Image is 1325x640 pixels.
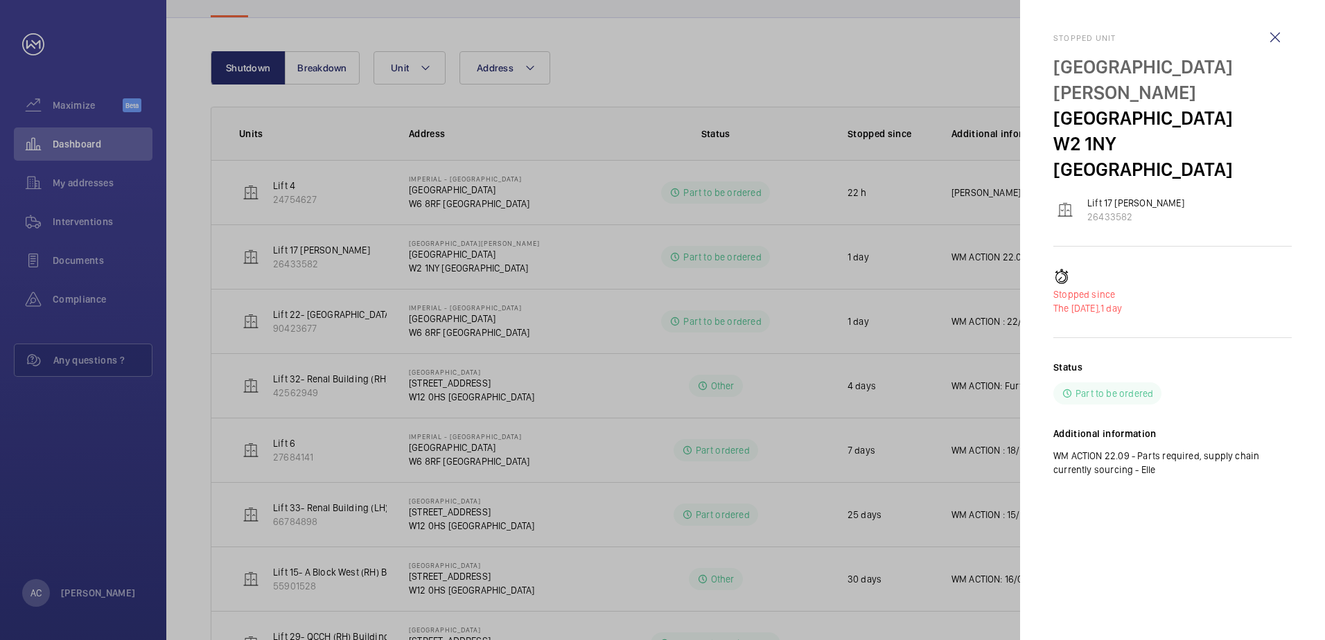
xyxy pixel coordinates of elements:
[1087,210,1184,224] p: 26433582
[1076,386,1153,400] p: Part to be ordered
[1053,427,1292,441] h2: Additional information
[1053,301,1292,315] p: 1 day
[1057,202,1073,218] img: elevator.svg
[1053,54,1292,105] p: [GEOGRAPHIC_DATA][PERSON_NAME]
[1053,105,1292,131] p: [GEOGRAPHIC_DATA]
[1053,360,1082,374] h2: Status
[1053,303,1100,314] span: The [DATE],
[1053,287,1292,301] p: Stopped since
[1053,131,1292,182] p: W2 1NY [GEOGRAPHIC_DATA]
[1087,196,1184,210] p: Lift 17 [PERSON_NAME]
[1053,449,1292,477] p: WM ACTION 22.09 - Parts required, supply chain currently sourcing - Elle
[1053,33,1292,43] h2: Stopped unit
